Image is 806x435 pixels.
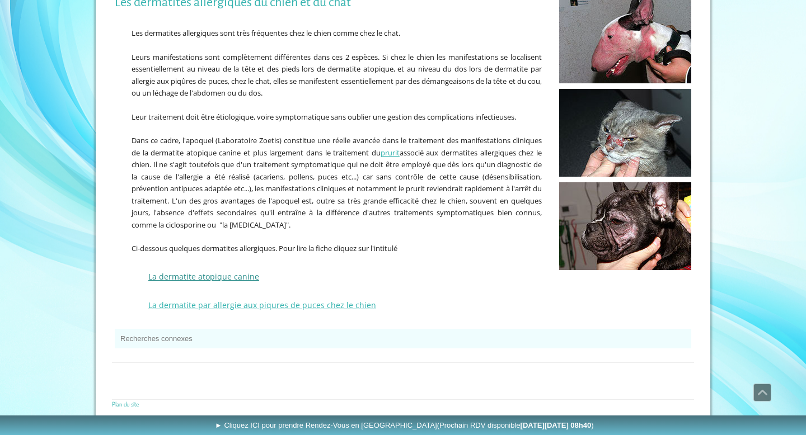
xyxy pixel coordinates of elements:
[381,148,400,158] a: prurit
[215,421,594,429] span: ► Cliquez ICI pour prendre Rendez-Vous en [GEOGRAPHIC_DATA]
[132,112,516,122] span: Leur traitement doit être étiologique, voire symptomatique sans oublier une gestion des complicat...
[753,384,771,401] a: Défiler vers le haut
[112,400,139,408] a: Plan du site
[132,135,542,230] span: Dans ce cadre, l'apoquel (Laboratoire Zoetis) constitue une réelle avancée dans le traitement des...
[437,421,594,429] span: (Prochain RDV disponible )
[132,52,542,98] span: Leurs manifestations sont complètement différentes dans ces 2 espèces. Si chez le chien les manif...
[521,421,592,429] b: [DATE][DATE] 08h40
[132,28,400,38] span: Les dermatites allergiques sont très fréquentes chez le chien comme chez le chat.
[115,329,691,348] button: Recherches connexes
[148,271,259,282] a: La dermatite atopique canine
[132,243,397,253] span: Ci-dessous quelques dermatites allergiques. Pour lire la fiche cliquez sur l'intitulé
[754,384,771,401] span: Défiler vers le haut
[148,300,376,310] a: La dermatite par allergie aux piqures de puces chez le chien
